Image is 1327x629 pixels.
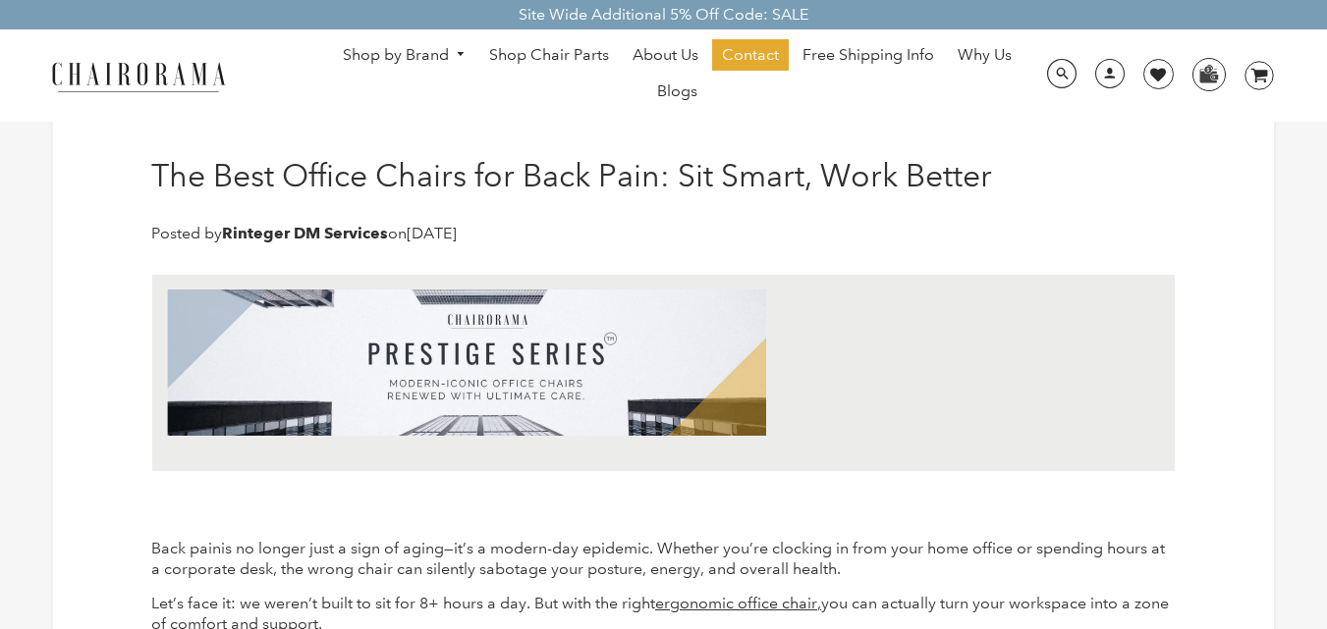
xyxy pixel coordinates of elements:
a: Why Us [948,39,1022,71]
span: Back pain [151,539,221,557]
time: [DATE] [407,224,457,242]
span: ergonomic office chair [655,594,817,612]
a: Shop by Brand [333,40,476,71]
span: Shop Chair Parts [489,45,609,66]
a: Blogs [647,76,707,107]
p: Posted by on [151,224,992,244]
a: Contact [712,39,789,71]
img: AD_4nXfV_GJU5qXZLY8IYjmQaK6HTT9T-LHO-biLlD2K9IJ-7r086qNJ5ncEVkLP5wmU6nUIteB3ZwEdhd1TrbdpEPMYaYNPV... [167,289,766,436]
a: ergonomic office chair, [655,594,821,612]
span: Free Shipping Info [802,45,934,66]
strong: Rinteger DM Services [222,224,388,242]
span: Contact [722,45,779,66]
nav: DesktopNavigation [320,39,1035,112]
h1: The Best Office Chairs for Back Pain: Sit Smart, Work Better [151,157,992,194]
img: chairorama [40,59,237,93]
span: Let’s face it: we weren’t built to sit for 8+ hours a day. But with the right [151,594,655,612]
span: Blogs [657,81,697,102]
a: Free Shipping Info [793,39,944,71]
a: About Us [623,39,708,71]
span: About Us [633,45,698,66]
span: , [817,594,821,612]
img: WhatsApp_Image_2024-07-12_at_16.23.01.webp [1193,59,1224,88]
a: Shop Chair Parts [479,39,619,71]
span: is no longer just a sign of aging—it’s a modern-day epidemic. Whether you’re clocking in from you... [151,539,1165,578]
span: Why Us [958,45,1012,66]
